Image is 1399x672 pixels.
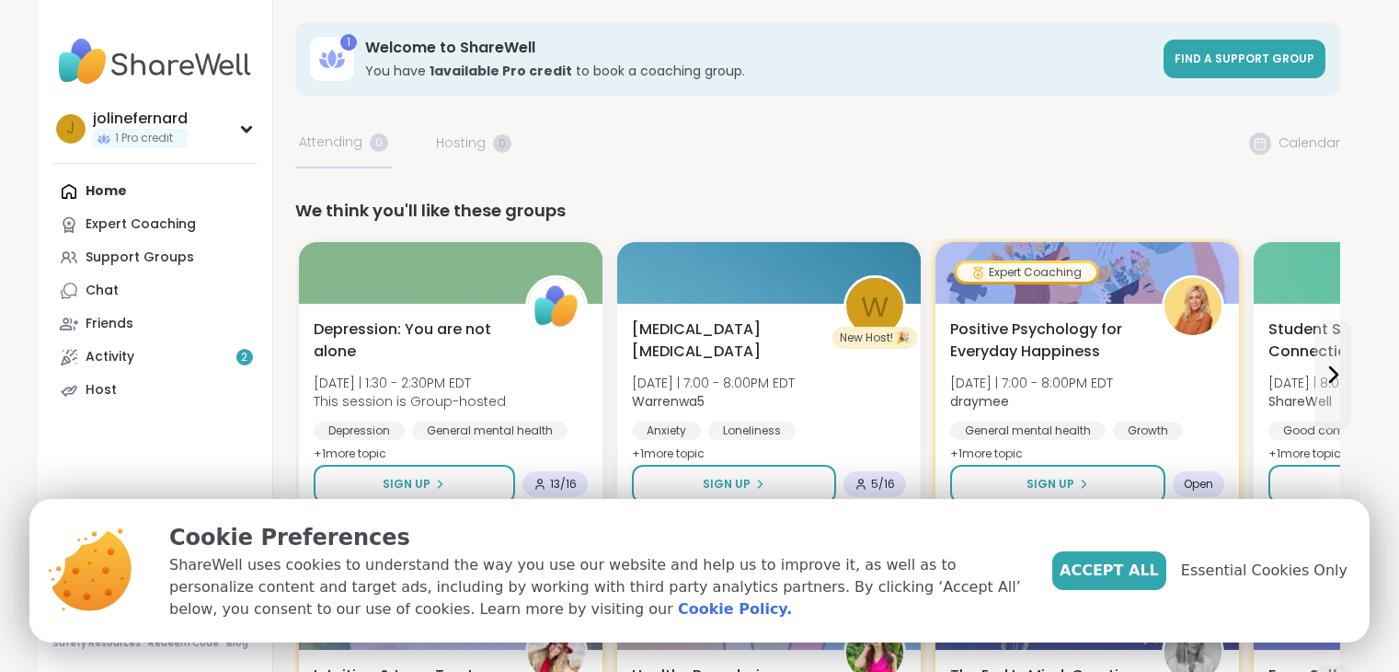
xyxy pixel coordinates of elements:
span: [MEDICAL_DATA] [MEDICAL_DATA] [632,319,823,363]
h3: Welcome to ShareWell [365,38,1152,58]
span: Sign Up [703,476,751,492]
span: Sign Up [383,476,430,492]
span: Accept All [1060,560,1159,582]
a: Find a support group [1164,40,1325,78]
div: Support Groups [86,249,194,267]
a: Friends [52,307,258,341]
img: draymee [1164,278,1221,335]
div: Activity [86,348,134,366]
div: Expert Coaching [86,215,196,234]
a: Redeem Code [148,637,219,650]
a: Chat [52,274,258,307]
span: Open [1184,477,1213,492]
a: Safety Resources [52,637,141,650]
span: This session is Group-hosted [314,392,506,411]
a: Host [52,374,258,407]
div: We think you'll like these groups [295,198,1340,224]
h3: You have to book a coaching group. [365,62,1152,80]
span: W [861,285,889,329]
span: Find a support group [1175,51,1314,66]
div: Loneliness [708,422,796,440]
button: Sign Up [314,465,515,504]
img: ShareWell [528,278,585,335]
span: [DATE] | 7:00 - 8:00PM EDT [632,374,795,392]
b: 1 available Pro credit [430,62,572,80]
b: ShareWell [1268,392,1332,411]
div: Expert Coaching [957,263,1096,282]
span: [DATE] | 1:30 - 2:30PM EDT [314,374,506,392]
div: Chat [86,282,119,300]
a: Blog [226,637,248,650]
p: Cookie Preferences [169,521,1023,554]
span: Essential Cookies Only [1181,560,1347,582]
span: Depression: You are not alone [314,319,505,363]
div: New Host! 🎉 [832,327,917,349]
div: jolinefernard [93,109,188,129]
button: Accept All [1052,551,1166,590]
span: 1 Pro credit [115,131,173,146]
b: Warrenwa5 [632,392,705,411]
div: General mental health [950,422,1106,440]
div: 1 [340,34,357,51]
a: Activity2 [52,341,258,374]
div: Host [86,381,117,400]
div: Growth [1113,422,1183,440]
img: ShareWell Nav Logo [52,29,258,94]
div: General mental health [412,422,568,440]
span: Sign Up [1339,476,1387,492]
button: Sign Up [950,465,1165,504]
b: draymee [950,392,1009,411]
span: Sign Up [1026,476,1074,492]
span: [DATE] | 7:00 - 8:00PM EDT [950,374,1113,392]
span: Positive Psychology for Everyday Happiness [950,319,1141,363]
span: 2 [241,350,247,365]
div: Friends [86,315,133,333]
div: Good company [1268,422,1389,440]
span: 13 / 16 [550,477,577,492]
span: j [66,117,75,141]
a: Support Groups [52,241,258,274]
div: Depression [314,422,405,440]
button: Sign Up [632,465,836,504]
a: Cookie Policy. [678,598,792,620]
div: Anxiety [632,422,701,440]
a: Expert Coaching [52,208,258,241]
p: ShareWell uses cookies to understand the way you use our website and help us to improve it, as we... [169,554,1023,620]
span: 5 / 16 [871,477,895,492]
